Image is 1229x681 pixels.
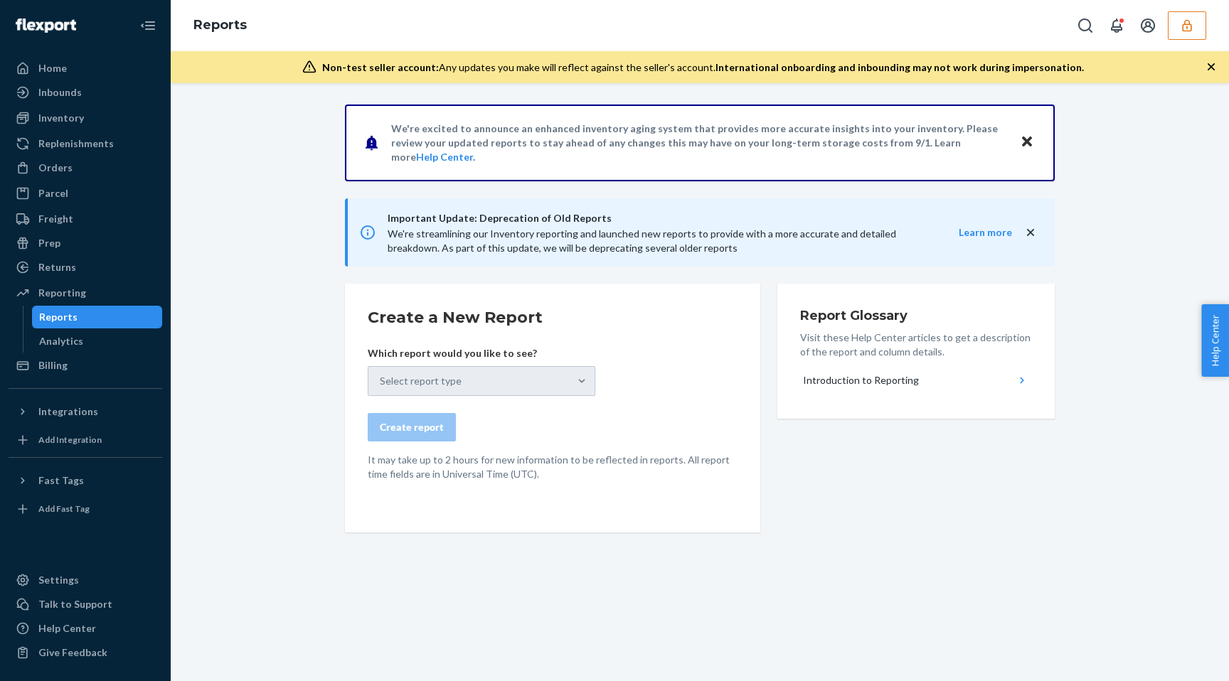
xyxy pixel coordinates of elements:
[368,346,595,360] p: Which report would you like to see?
[38,645,107,660] div: Give Feedback
[715,61,1084,73] span: International onboarding and inbounding may not work during impersonation.
[9,400,162,423] button: Integrations
[9,498,162,520] a: Add Fast Tag
[16,18,76,33] img: Flexport logo
[38,358,68,372] div: Billing
[9,469,162,492] button: Fast Tags
[800,331,1032,359] p: Visit these Help Center articles to get a description of the report and column details.
[38,434,102,446] div: Add Integration
[38,136,114,151] div: Replenishments
[368,413,456,441] button: Create report
[368,306,738,329] h2: Create a New Report
[1023,225,1038,240] button: close
[38,111,84,125] div: Inventory
[1201,304,1229,377] button: Help Center
[39,334,83,348] div: Analytics
[38,61,67,75] div: Home
[9,57,162,80] a: Home
[134,11,162,40] button: Close Navigation
[38,503,90,515] div: Add Fast Tag
[32,306,163,328] a: Reports
[9,281,162,304] a: Reporting
[1018,132,1036,153] button: Close
[38,236,60,250] div: Prep
[9,429,162,451] a: Add Integration
[388,210,930,227] span: Important Update: Deprecation of Old Reports
[38,212,73,226] div: Freight
[416,151,473,163] a: Help Center
[38,573,79,587] div: Settings
[9,81,162,104] a: Inbounds
[38,597,112,611] div: Talk to Support
[182,5,258,46] ol: breadcrumbs
[9,593,162,616] button: Talk to Support
[9,641,162,664] button: Give Feedback
[38,286,86,300] div: Reporting
[38,85,82,100] div: Inbounds
[9,232,162,254] a: Prep
[930,225,1012,240] button: Learn more
[800,365,1032,396] button: Introduction to Reporting
[193,17,247,33] a: Reports
[1134,11,1162,40] button: Open account menu
[38,186,68,200] div: Parcel
[38,161,73,175] div: Orders
[32,330,163,353] a: Analytics
[368,453,738,481] p: It may take up to 2 hours for new information to be reflected in reports. All report time fields ...
[9,107,162,129] a: Inventory
[9,156,162,179] a: Orders
[9,569,162,591] a: Settings
[322,61,439,73] span: Non-test seller account:
[1102,11,1131,40] button: Open notifications
[1071,11,1100,40] button: Open Search Box
[380,420,444,434] div: Create report
[388,227,896,254] span: We're streamlining our Inventory reporting and launched new reports to provide with a more accura...
[800,306,1032,325] h3: Report Glossary
[9,182,162,205] a: Parcel
[803,373,919,387] div: Introduction to Reporting
[38,404,98,419] div: Integrations
[38,473,84,488] div: Fast Tags
[38,621,96,636] div: Help Center
[9,354,162,377] a: Billing
[39,310,78,324] div: Reports
[9,256,162,279] a: Returns
[9,208,162,230] a: Freight
[9,132,162,155] a: Replenishments
[9,617,162,640] a: Help Center
[322,60,1084,75] div: Any updates you make will reflect against the seller's account.
[391,122,1006,164] p: We're excited to announce an enhanced inventory aging system that provides more accurate insights...
[38,260,76,274] div: Returns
